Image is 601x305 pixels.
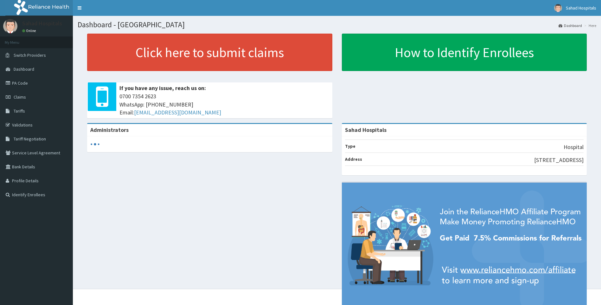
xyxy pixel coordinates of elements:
a: [EMAIL_ADDRESS][DOMAIN_NAME] [134,109,221,116]
b: If you have any issue, reach us on: [119,84,206,92]
p: Sahad Hospitals [22,21,62,26]
span: Tariffs [14,108,25,114]
span: Tariff Negotiation [14,136,46,142]
span: 0700 7354 2623 WhatsApp: [PHONE_NUMBER] Email: [119,92,329,117]
a: Dashboard [559,23,582,28]
p: [STREET_ADDRESS] [534,156,584,164]
img: User Image [3,19,17,33]
a: Click here to submit claims [87,34,332,71]
a: Online [22,29,37,33]
strong: Sahad Hospitals [345,126,387,133]
b: Address [345,156,362,162]
svg: audio-loading [90,140,100,149]
b: Administrators [90,126,129,133]
a: How to Identify Enrollees [342,34,587,71]
p: Hospital [564,143,584,151]
b: Type [345,143,355,149]
li: Here [583,23,596,28]
span: Claims [14,94,26,100]
span: Switch Providers [14,52,46,58]
img: User Image [554,4,562,12]
span: Dashboard [14,66,34,72]
h1: Dashboard - [GEOGRAPHIC_DATA] [78,21,596,29]
span: Sahad Hospitals [566,5,596,11]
